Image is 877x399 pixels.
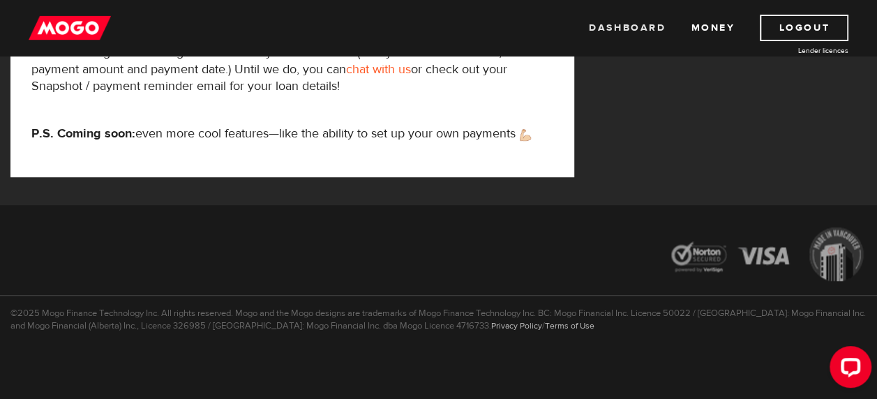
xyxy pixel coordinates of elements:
[589,15,666,41] a: Dashboard
[491,320,542,331] a: Privacy Policy
[545,320,594,331] a: Terms of Use
[29,15,111,41] img: mogo_logo-11ee424be714fa7cbb0f0f49df9e16ec.png
[31,126,553,142] p: even more cool features—like the ability to set up your own payments
[31,45,553,95] p: We're working hard to bring loan details to your dashboard! (Like your current balance, next paym...
[658,217,877,294] img: legal-icons-92a2ffecb4d32d839781d1b4e4802d7b.png
[520,129,531,141] img: strong arm emoji
[744,45,848,56] a: Lender licences
[818,340,877,399] iframe: LiveChat chat widget
[691,15,735,41] a: Money
[31,126,135,142] strong: P.S. Coming soon:
[346,61,411,77] a: chat with us
[760,15,848,41] a: Logout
